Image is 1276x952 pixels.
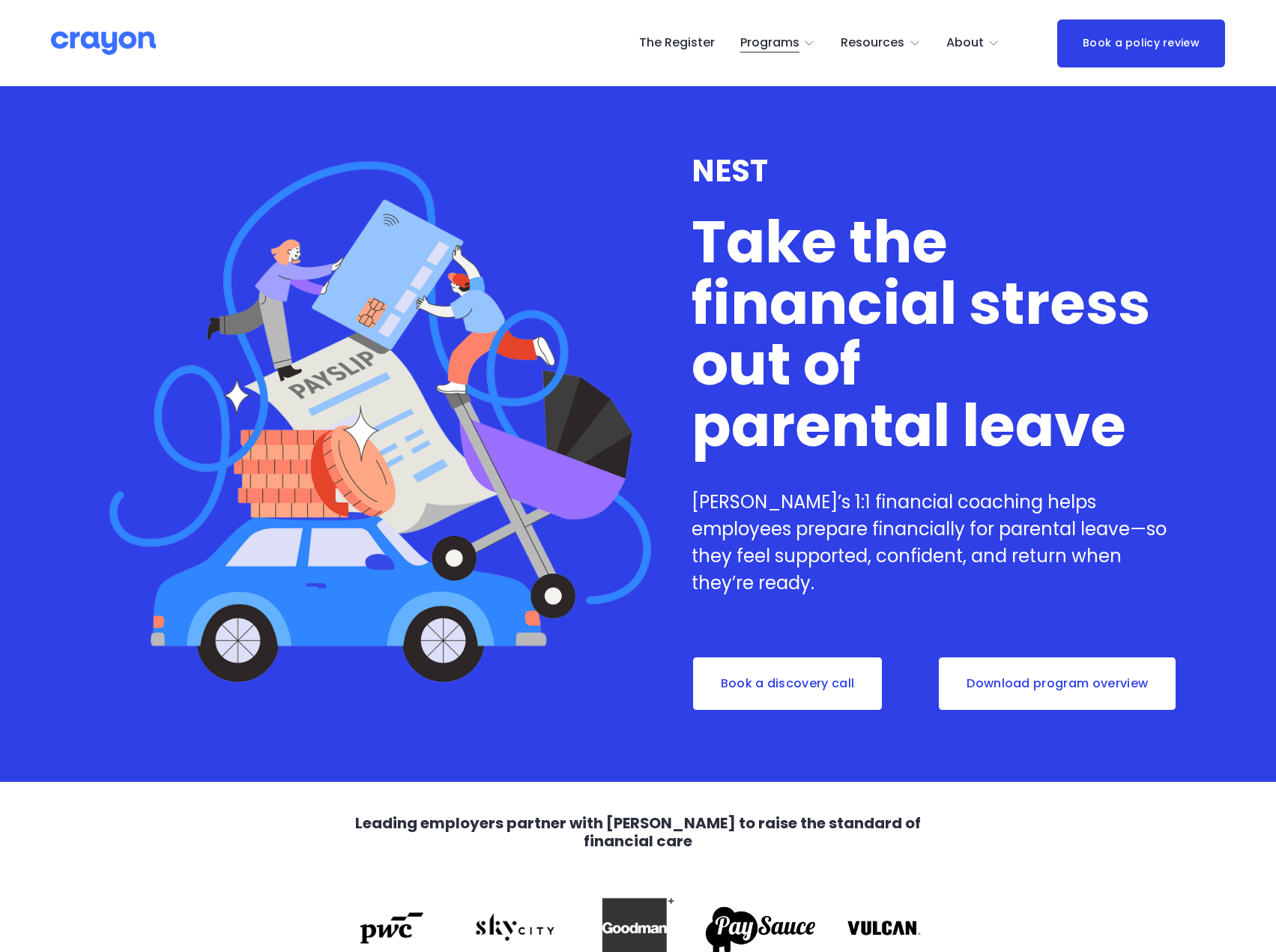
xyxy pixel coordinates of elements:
[1057,19,1225,67] a: Book a policy review
[692,489,1176,597] p: [PERSON_NAME]’s 1:1 financial coaching helps employees prepare financially for parental leave—so ...
[740,32,799,54] span: Programs
[937,656,1177,711] a: Download program overview
[692,656,883,711] a: Book a discovery call
[740,31,816,55] a: folder dropdown
[946,32,984,54] span: About
[841,31,921,55] a: folder dropdown
[841,32,904,54] span: Resources
[639,31,715,55] a: The Register
[692,154,1176,188] h3: NEST
[692,212,1176,457] h1: Take the financial stress out of parental leave
[355,813,924,852] strong: Leading employers partner with [PERSON_NAME] to raise the standard of financial care
[51,30,156,56] img: Crayon
[946,31,1000,55] a: folder dropdown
